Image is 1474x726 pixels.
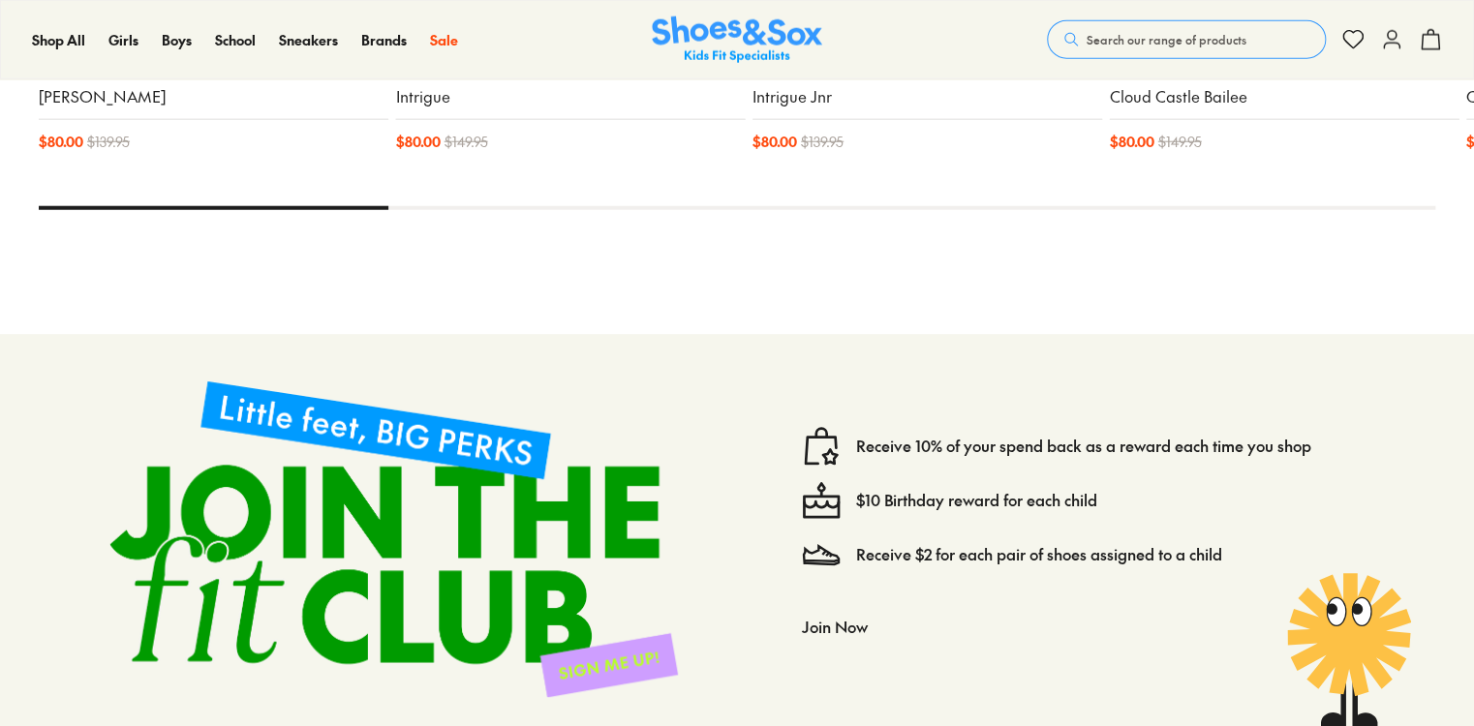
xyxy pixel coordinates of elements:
[1158,132,1202,152] span: $ 149.95
[802,605,868,648] button: Join Now
[108,30,138,50] a: Girls
[856,544,1222,565] a: Receive $2 for each pair of shoes assigned to a child
[32,30,85,49] span: Shop All
[361,30,407,49] span: Brands
[652,16,822,64] a: Shoes & Sox
[215,30,256,50] a: School
[856,436,1311,457] a: Receive 10% of your spend back as a reward each time you shop
[361,30,407,50] a: Brands
[1110,132,1154,152] span: $ 80.00
[430,30,458,49] span: Sale
[1047,20,1326,59] button: Search our range of products
[445,132,488,152] span: $ 149.95
[396,132,441,152] span: $ 80.00
[1087,31,1246,48] span: Search our range of products
[652,16,822,64] img: SNS_Logo_Responsive.svg
[39,132,83,152] span: $ 80.00
[752,132,797,152] span: $ 80.00
[396,86,745,107] a: Intrigue
[1110,86,1459,107] a: Cloud Castle Bailee
[39,86,388,107] a: [PERSON_NAME]
[215,30,256,49] span: School
[856,490,1097,511] a: $10 Birthday reward for each child
[162,30,192,50] a: Boys
[279,30,338,49] span: Sneakers
[162,30,192,49] span: Boys
[279,30,338,50] a: Sneakers
[87,132,130,152] span: $ 139.95
[32,30,85,50] a: Shop All
[802,427,841,466] img: vector1.svg
[752,86,1101,107] a: Intrigue Jnr
[108,30,138,49] span: Girls
[802,535,841,574] img: Vector_3098.svg
[801,132,844,152] span: $ 139.95
[802,481,841,520] img: cake--candle-birthday-event-special-sweet-cake-bake.svg
[430,30,458,50] a: Sale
